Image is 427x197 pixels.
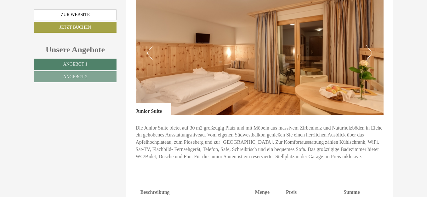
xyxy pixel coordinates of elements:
button: Previous [147,45,153,61]
a: Zur Website [34,9,117,20]
div: Unsere Angebote [34,44,117,55]
span: Angebot 1 [63,62,87,67]
p: Die Junior Suite bietet auf 30 m2 großzügig Platz und mit Möbeln aus massivem Zirbenholz und Natu... [136,125,384,160]
span: Angebot 2 [63,74,87,79]
button: Next [366,45,373,61]
a: Jetzt buchen [34,22,117,33]
div: Junior Suite [136,103,172,115]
